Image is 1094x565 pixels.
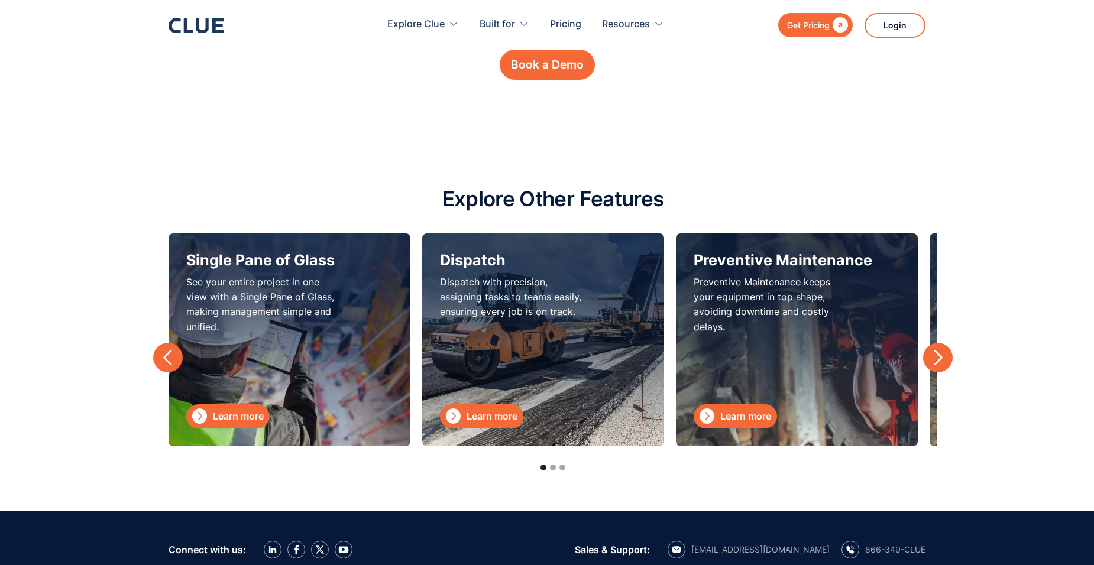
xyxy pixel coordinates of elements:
div: Resources [602,6,650,43]
div: Learn more [467,409,517,424]
div: Explore Clue [387,6,459,43]
h3: Preventive Maintenance [694,251,872,269]
p: Dispatch with precision, assigning tasks to teams easily, ensuring every job is on track. [440,275,588,320]
div: Explore Clue [387,6,445,43]
h3: Dispatch [440,251,506,269]
div: Learn more [213,409,264,424]
div: Show slide 3 of 3 [559,465,565,470]
a: Learn more [440,404,523,428]
a: calling icon866-349-CLUE [841,541,925,558]
div: Built for [480,6,529,43]
div: Show slide 2 of 3 [550,465,556,470]
div: Sales & Support: [575,544,650,555]
div: Learn more [720,409,771,424]
div: 866-349-CLUE [865,544,925,555]
h3: Single Pane of Glass [186,251,335,269]
a: Pricing [550,6,581,43]
div:  [446,409,461,424]
div: Show slide 1 of 3 [540,465,546,470]
h2: Explore Other Features [442,187,664,210]
div: [EMAIL_ADDRESS][DOMAIN_NAME] [691,544,830,555]
img: X icon twitter [315,545,325,554]
a: Get Pricing [778,13,853,37]
a: email icon[EMAIL_ADDRESS][DOMAIN_NAME] [668,541,830,558]
div: 3 of 7 [676,233,930,446]
div: 1 of 7 [169,233,422,446]
img: email icon [672,546,681,553]
img: LinkedIn icon [268,546,277,554]
div: Get Pricing [787,18,830,33]
div: Built for [480,6,515,43]
div: previous slide [153,343,183,372]
img: facebook icon [294,545,299,554]
div: Book a Demo [511,56,584,73]
div: 2 of 7 [422,233,676,446]
div: Resources [602,6,664,43]
div: next slide [923,343,953,372]
a: Learn more [186,404,270,428]
img: calling icon [846,545,855,554]
div:  [192,409,207,424]
div:  [700,409,714,424]
a: Login [865,13,925,38]
p: See your entire project in one view with a Single Pane of Glass, making management simple and uni... [186,275,334,335]
p: Preventive Maintenance keeps your equipment in top shape, avoiding downtime and costly delays. [694,275,841,335]
img: YouTube Icon [338,546,349,553]
div: Connect with us: [169,544,246,555]
div:  [830,18,848,33]
a: Book a Demo [500,50,595,80]
div: carousel [169,233,937,482]
a: Learn more [694,404,777,428]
